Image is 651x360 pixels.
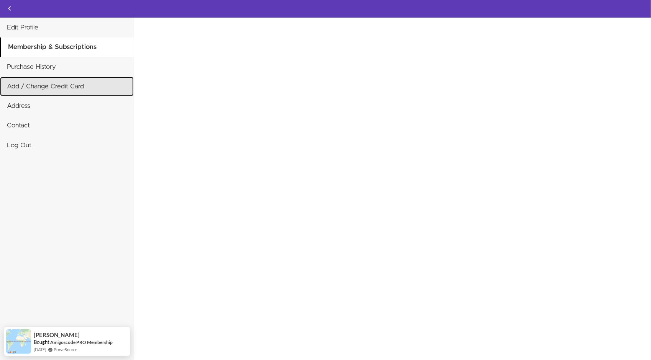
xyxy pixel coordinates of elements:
[54,346,77,353] a: ProveSource
[34,332,80,338] span: [PERSON_NAME]
[6,329,31,354] img: provesource social proof notification image
[1,37,134,57] a: Membership & Subscriptions
[5,4,14,13] svg: Back to courses
[34,346,46,353] span: [DATE]
[34,339,49,345] span: Bought
[50,339,113,345] a: Amigoscode PRO Membership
